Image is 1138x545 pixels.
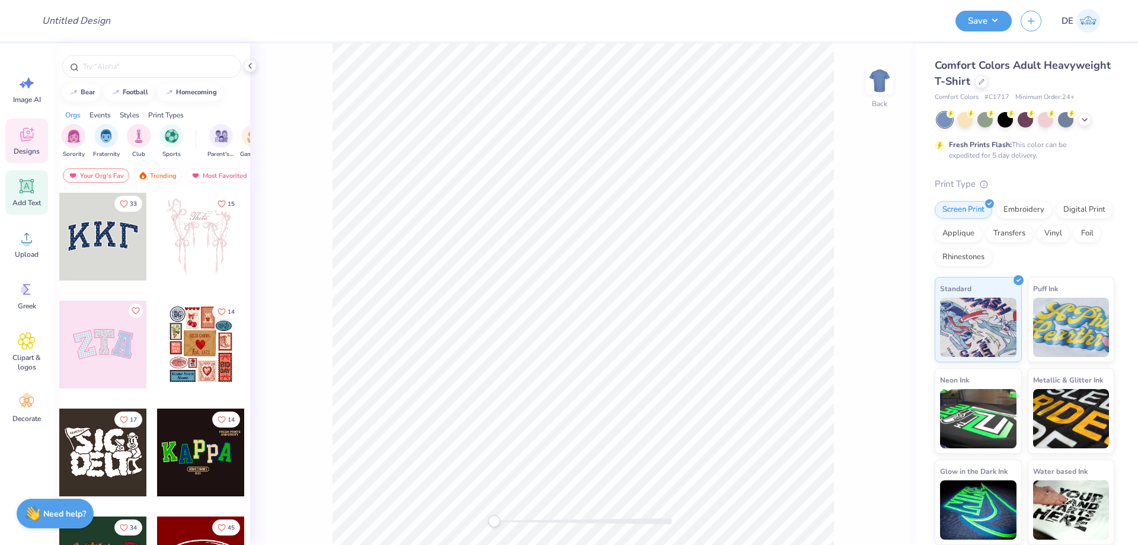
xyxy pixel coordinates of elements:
[984,93,1009,103] span: # C1717
[127,124,151,159] button: filter button
[93,124,120,159] div: filter for Fraternity
[68,171,78,180] img: most_fav.gif
[127,124,151,159] div: filter for Club
[93,150,120,159] span: Fraternity
[15,250,39,259] span: Upload
[1033,465,1088,477] span: Water based Ink
[940,298,1016,357] img: Standard
[955,11,1012,31] button: Save
[191,171,200,180] img: most_fav.gif
[1073,225,1101,243] div: Foil
[247,129,261,143] img: Game Day Image
[62,84,100,101] button: bear
[207,124,235,159] button: filter button
[212,519,240,536] button: Like
[63,150,85,159] span: Sorority
[228,525,235,531] span: 45
[935,58,1111,88] span: Comfort Colors Adult Heavyweight T-Shirt
[240,124,267,159] button: filter button
[130,417,137,423] span: 17
[868,69,891,93] img: Back
[111,89,120,96] img: trend_line.gif
[7,353,46,372] span: Clipart & logos
[207,150,235,159] span: Parent's Weekend
[43,508,86,519] strong: Need help?
[62,124,85,159] button: filter button
[228,201,235,207] span: 15
[13,95,41,104] span: Image AI
[1056,201,1113,219] div: Digital Print
[123,89,148,95] div: football
[114,519,142,536] button: Like
[14,146,40,156] span: Designs
[1076,9,1100,33] img: Djian Evardoni
[240,124,267,159] div: filter for Game Day
[1033,282,1058,295] span: Puff Ink
[67,129,81,143] img: Sorority Image
[949,140,1012,149] strong: Fresh Prints Flash:
[935,93,979,103] span: Comfort Colors
[114,412,142,428] button: Like
[872,98,887,109] div: Back
[138,171,148,180] img: trending.gif
[949,139,1095,161] div: This color can be expedited for 5 day delivery.
[158,84,222,101] button: homecoming
[940,465,1008,477] span: Glow in the Dark Ink
[130,525,137,531] span: 34
[162,150,181,159] span: Sports
[89,110,111,120] div: Events
[148,110,184,120] div: Print Types
[65,110,81,120] div: Orgs
[1062,14,1073,28] span: DE
[130,201,137,207] span: 33
[1033,374,1103,386] span: Metallic & Glitter Ink
[1037,225,1070,243] div: Vinyl
[114,196,142,212] button: Like
[81,89,95,95] div: bear
[215,129,228,143] img: Parent's Weekend Image
[935,201,992,219] div: Screen Print
[240,150,267,159] span: Game Day
[228,309,235,315] span: 14
[18,301,36,311] span: Greek
[207,124,235,159] div: filter for Parent's Weekend
[940,282,971,295] span: Standard
[82,60,234,72] input: Try "Alpha"
[176,89,217,95] div: homecoming
[488,515,500,527] div: Accessibility label
[935,248,992,266] div: Rhinestones
[120,110,139,120] div: Styles
[159,124,183,159] div: filter for Sports
[12,414,41,423] span: Decorate
[935,177,1114,191] div: Print Type
[104,84,154,101] button: football
[186,168,252,183] div: Most Favorited
[935,225,982,243] div: Applique
[62,124,85,159] div: filter for Sorority
[1056,9,1105,33] a: DE
[996,201,1052,219] div: Embroidery
[165,129,178,143] img: Sports Image
[133,168,182,183] div: Trending
[986,225,1033,243] div: Transfers
[212,304,240,320] button: Like
[1033,298,1110,357] img: Puff Ink
[164,89,174,96] img: trend_line.gif
[228,417,235,423] span: 14
[940,389,1016,448] img: Neon Ink
[63,168,129,183] div: Your Org's Fav
[100,129,113,143] img: Fraternity Image
[132,129,145,143] img: Club Image
[12,198,41,208] span: Add Text
[1015,93,1075,103] span: Minimum Order: 24 +
[212,412,240,428] button: Like
[1033,389,1110,448] img: Metallic & Glitter Ink
[93,124,120,159] button: filter button
[159,124,183,159] button: filter button
[132,150,145,159] span: Club
[940,480,1016,540] img: Glow in the Dark Ink
[69,89,78,96] img: trend_line.gif
[212,196,240,212] button: Like
[940,374,969,386] span: Neon Ink
[129,304,143,318] button: Like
